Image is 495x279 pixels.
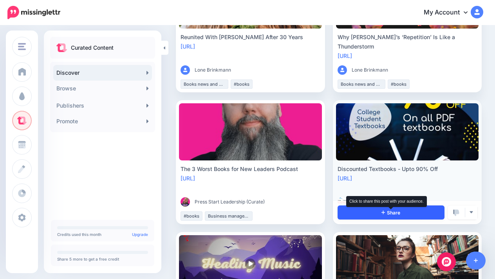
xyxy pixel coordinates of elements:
li: #books [181,211,202,221]
li: #books [388,79,410,89]
li: #books [231,79,253,89]
a: Browse [53,81,152,96]
li: Books news and general info [338,79,385,89]
a: Share [338,205,445,220]
img: user_default_image.png [338,65,347,75]
img: thumbs-down-grey.png [453,209,459,216]
div: Why [PERSON_NAME]’s ‘Repetition’ Is Like a Thunderstorm [338,32,477,51]
img: arrow-down-grey.png [469,210,473,214]
li: Books news and general info [181,79,228,89]
p: Curated Content [71,43,114,52]
li: Business management [205,211,253,221]
span: [DOMAIN_NAME] [352,198,390,206]
span: Press Start Leadership (Curate) [195,198,265,206]
a: [URL] [181,175,195,182]
img: user_default_image.png [181,65,190,75]
img: curate.png [56,43,67,52]
div: Open Intercom Messenger [437,252,456,271]
a: Discover [53,65,152,81]
img: play-circle-overlay.png [245,258,256,269]
div: The 3 Worst Books for New Leaders Podcast [181,164,320,174]
div: Reunited With [PERSON_NAME] After 30 Years [181,32,320,42]
img: Missinglettr [7,6,60,19]
div: Discounted Textbooks - Upto 90% Off [338,164,477,174]
a: My Account [416,3,483,22]
a: [URL] [338,52,352,59]
a: Promote [53,113,152,129]
span: Share [381,210,400,215]
img: 2Y8RA2O71XUPY8QMKWFVRW2K3AV7WLA5_thumb.png [181,197,190,207]
img: menu.png [18,43,26,50]
a: Publishers [53,98,152,113]
img: 21687916_1006158162859506_7223116089562540045_n-bsa100515_thumb.png [338,197,347,207]
span: Lone Brinkmann [195,66,231,74]
span: Lone Brinkmann [352,66,388,74]
a: [URL] [338,175,352,182]
a: [URL] [181,43,195,50]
